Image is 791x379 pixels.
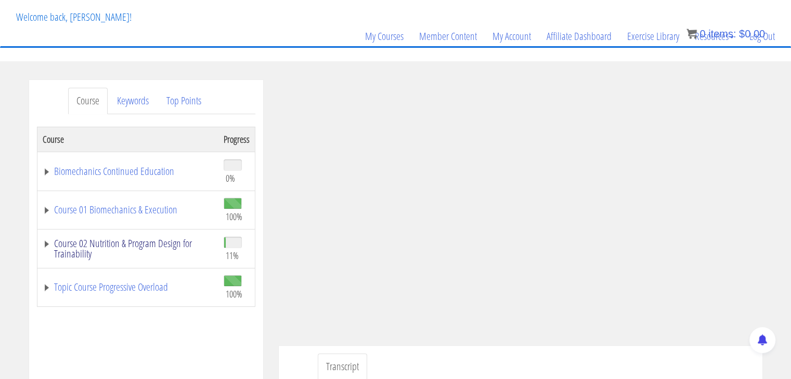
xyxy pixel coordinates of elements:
span: 100% [226,288,242,300]
a: Log Out [742,11,783,61]
a: Course 01 Biomechanics & Execution [43,205,213,215]
img: icon11.png [686,29,697,39]
a: Course [68,88,108,114]
span: 100% [226,211,242,222]
a: My Courses [357,11,411,61]
a: Affiliate Dashboard [539,11,619,61]
a: Member Content [411,11,485,61]
a: Keywords [109,88,157,114]
a: Resources [687,11,742,61]
a: Top Points [158,88,210,114]
span: 0 [699,28,705,39]
span: 0% [226,172,235,184]
span: items: [708,28,736,39]
span: 11% [226,250,239,261]
a: Course 02 Nutrition & Program Design for Trainability [43,238,213,259]
bdi: 0.00 [739,28,765,39]
a: Topic Course Progressive Overload [43,282,213,292]
a: 0 items: $0.00 [686,28,765,39]
a: Biomechanics Continued Education [43,166,213,177]
a: Exercise Library [619,11,687,61]
th: Course [37,127,218,152]
span: $ [739,28,745,39]
a: My Account [485,11,539,61]
th: Progress [218,127,255,152]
